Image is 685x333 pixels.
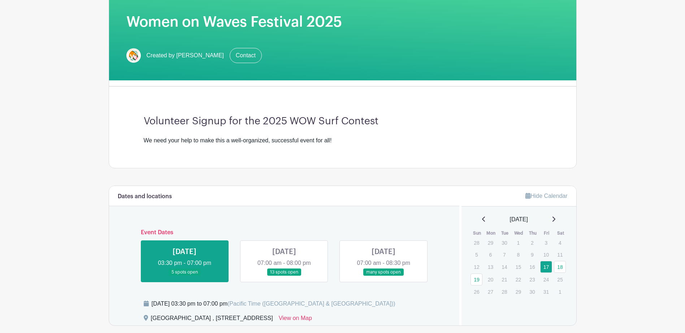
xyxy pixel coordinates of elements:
a: 17 [540,261,552,273]
p: 1 [512,237,524,248]
p: 14 [498,261,510,272]
p: 6 [485,249,497,260]
p: 30 [526,286,538,297]
p: 10 [540,249,552,260]
p: 26 [471,286,482,297]
p: 30 [498,237,510,248]
a: 18 [554,261,566,273]
h1: Women on Waves Festival 2025 [126,13,559,31]
a: Hide Calendar [525,193,567,199]
span: Created by [PERSON_NAME] [147,51,224,60]
p: 29 [512,286,524,297]
p: 7 [498,249,510,260]
p: 23 [526,274,538,285]
p: 13 [485,261,497,272]
th: Wed [512,230,526,237]
h6: Event Dates [135,229,434,236]
th: Fri [540,230,554,237]
p: 21 [498,274,510,285]
span: [DATE] [510,215,528,224]
p: 22 [512,274,524,285]
img: Screenshot%202025-06-15%20at%209.03.41%E2%80%AFPM.png [126,48,141,63]
p: 29 [485,237,497,248]
p: 28 [498,286,510,297]
a: View on Map [279,314,312,325]
p: 9 [526,249,538,260]
p: 3 [540,237,552,248]
th: Tue [498,230,512,237]
p: 4 [554,237,566,248]
p: 1 [554,286,566,297]
p: 28 [471,237,482,248]
div: We need your help to make this a well-organized, successful event for all! [144,136,542,145]
h6: Dates and locations [118,193,172,200]
p: 24 [540,274,552,285]
p: 16 [526,261,538,272]
h3: Volunteer Signup for the 2025 WOW Surf Contest [144,115,542,128]
th: Mon [484,230,498,237]
span: (Pacific Time ([GEOGRAPHIC_DATA] & [GEOGRAPHIC_DATA])) [227,301,395,307]
div: [GEOGRAPHIC_DATA] , [STREET_ADDRESS] [151,314,273,325]
p: 8 [512,249,524,260]
p: 25 [554,274,566,285]
div: [DATE] 03:30 pm to 07:00 pm [152,299,395,308]
p: 12 [471,261,482,272]
a: 19 [471,274,482,285]
p: 5 [471,249,482,260]
p: 15 [512,261,524,272]
p: 20 [485,274,497,285]
p: 31 [540,286,552,297]
a: Contact [230,48,262,63]
th: Sat [554,230,568,237]
p: 11 [554,249,566,260]
th: Thu [526,230,540,237]
p: 27 [485,286,497,297]
th: Sun [470,230,484,237]
p: 2 [526,237,538,248]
